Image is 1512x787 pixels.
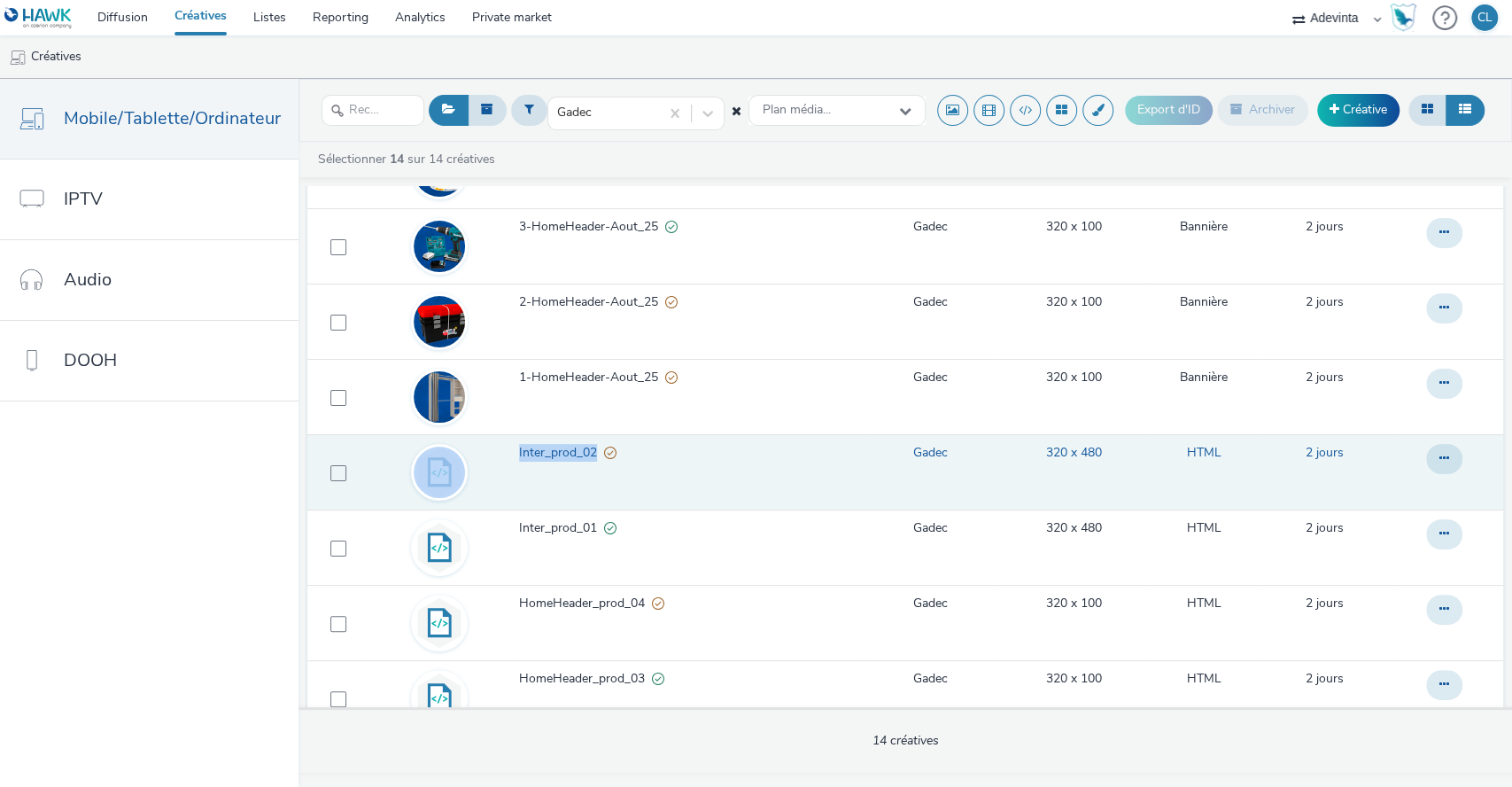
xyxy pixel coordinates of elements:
[1306,595,1344,612] a: 25 août 2025, 14:20
[1390,4,1423,32] a: Hawk Academy
[1306,369,1344,386] span: 2 jours
[414,447,465,498] img: code.svg
[1446,95,1485,125] button: Liste
[1186,670,1221,688] a: HTML
[64,105,281,131] span: Mobile/Tablette/Ordinateur
[390,151,404,168] strong: 14
[1046,369,1102,386] a: 320 x 100
[1046,595,1102,612] a: 320 x 100
[519,293,665,311] span: 2-HomeHeader-Aout_25
[1046,293,1102,311] a: 320 x 100
[1317,94,1400,126] a: Créative
[1477,4,1493,31] div: CL
[1186,519,1221,537] a: HTML
[519,369,665,386] span: 1-HomeHeader-Aout_25
[1306,369,1344,386] a: 25 août 2025, 15:08
[519,670,863,697] a: HomeHeader_prod_03Valide
[1306,670,1344,687] span: 2 jours
[1306,519,1344,536] span: 2 jours
[1306,218,1344,236] a: 25 août 2025, 15:10
[4,7,73,29] img: undefined Logo
[872,732,939,749] span: 14 créatives
[913,444,948,462] a: Gadec
[64,267,112,292] span: Audio
[913,218,948,236] a: Gadec
[1306,218,1344,235] span: 2 jours
[604,519,616,538] div: Valide
[414,673,465,724] img: code.svg
[519,670,652,688] span: HomeHeader_prod_03
[1186,444,1221,462] a: HTML
[519,444,863,471] a: Inter_prod_02Partiellement valide
[1306,519,1344,537] a: 25 août 2025, 9:53
[1306,444,1344,462] a: 25 août 2025, 9:54
[763,103,831,118] span: Plan média...
[913,369,948,386] a: Gadec
[519,218,665,236] span: 3-HomeHeader-Aout_25
[1046,218,1102,236] a: 320 x 100
[652,595,664,613] div: Partiellement valide
[414,522,465,573] img: code.svg
[1390,4,1416,32] img: Hawk Academy
[519,218,863,245] a: 3-HomeHeader-Aout_25Valide
[519,519,604,537] span: Inter_prod_01
[1180,369,1228,386] a: Bannière
[604,444,616,463] div: Partiellement valide
[519,369,863,395] a: 1-HomeHeader-Aout_25Partiellement valide
[64,347,117,373] span: DOOH
[1306,293,1344,310] span: 2 jours
[913,595,948,612] a: Gadec
[414,296,465,347] img: f5dd57ed-0503-4b11-8e4d-9200e24d6e22.png
[1217,95,1308,125] button: Archiver
[519,519,863,546] a: Inter_prod_01Valide
[665,369,678,387] div: Partiellement valide
[1408,95,1446,125] button: Grille
[1306,444,1344,461] span: 2 jours
[64,186,103,212] span: IPTV
[1306,595,1344,612] span: 2 jours
[316,151,502,168] a: Sélectionner sur 14 créatives
[414,597,465,649] img: code.svg
[1046,670,1102,688] a: 320 x 100
[1180,293,1228,311] a: Bannière
[665,293,678,312] div: Partiellement valide
[913,293,948,311] a: Gadec
[1306,670,1344,688] a: 25 août 2025, 9:51
[1125,96,1213,124] button: Export d'ID
[913,519,948,537] a: Gadec
[414,221,465,272] img: 8ba0ffe2-97e9-4ea4-90ef-b4263971017a.png
[519,595,652,612] span: HomeHeader_prod_04
[1046,444,1102,462] a: 320 x 480
[665,218,678,237] div: Valide
[652,670,664,689] div: Valide
[1046,519,1102,537] a: 320 x 480
[414,371,465,423] img: 7623bd1b-6601-4d4b-9310-f4c82e3ff5bb.png
[519,293,863,320] a: 2-HomeHeader-Aout_25Partiellement valide
[519,444,604,462] span: Inter_prod_02
[1186,595,1221,612] a: HTML
[322,95,424,126] input: Rechercher...
[9,49,27,66] img: mobile
[1180,218,1228,236] a: Bannière
[913,670,948,688] a: Gadec
[519,595,863,621] a: HomeHeader_prod_04Partiellement valide
[1306,293,1344,311] a: 25 août 2025, 15:09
